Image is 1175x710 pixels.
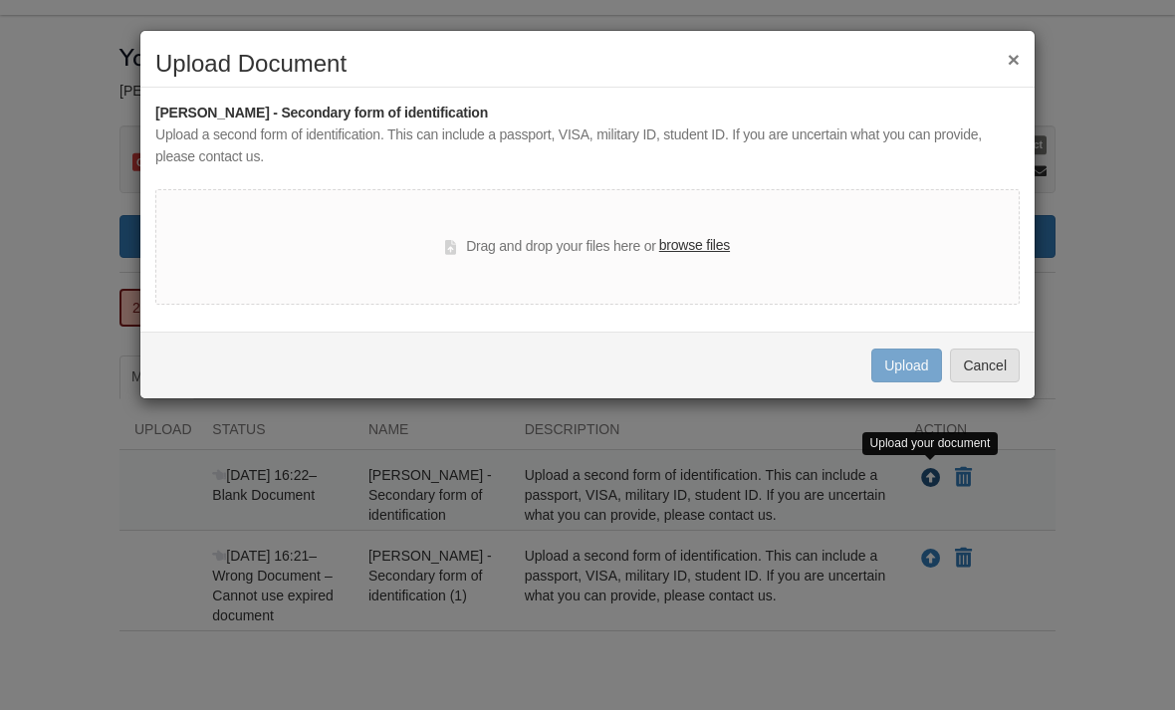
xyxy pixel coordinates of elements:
[155,51,1020,77] h2: Upload Document
[871,349,941,382] button: Upload
[659,235,730,257] label: browse files
[862,432,999,455] div: Upload your document
[155,124,1020,168] div: Upload a second form of identification. This can include a passport, VISA, military ID, student I...
[1008,49,1020,70] button: ×
[445,235,730,259] div: Drag and drop your files here or
[950,349,1020,382] button: Cancel
[155,103,1020,124] div: [PERSON_NAME] - Secondary form of identification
